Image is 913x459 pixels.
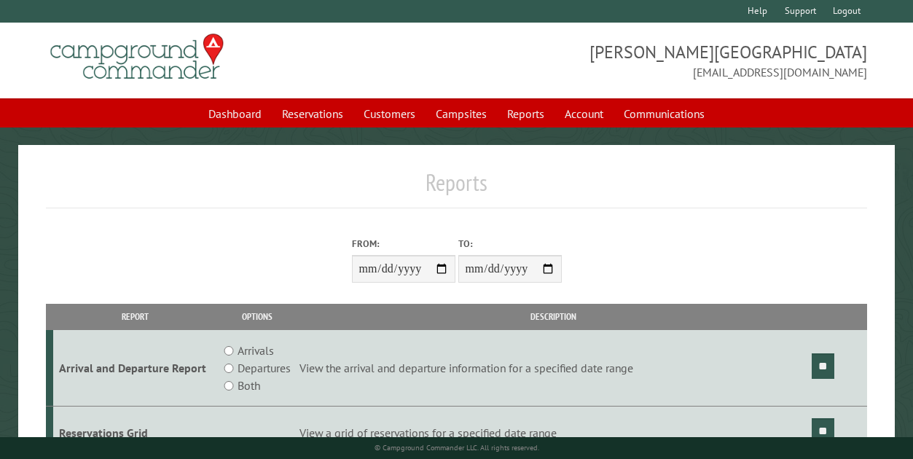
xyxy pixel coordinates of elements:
a: Account [556,100,612,127]
a: Reservations [273,100,352,127]
label: From: [352,237,455,251]
th: Options [217,304,297,329]
label: To: [458,237,562,251]
a: Campsites [427,100,495,127]
a: Communications [615,100,713,127]
img: Campground Commander [46,28,228,85]
td: Arrival and Departure Report [53,330,218,407]
label: Departures [238,359,291,377]
a: Reports [498,100,553,127]
th: Description [297,304,810,329]
th: Report [53,304,218,329]
label: Arrivals [238,342,274,359]
small: © Campground Commander LLC. All rights reserved. [375,443,539,452]
a: Dashboard [200,100,270,127]
a: Customers [355,100,424,127]
h1: Reports [46,168,868,208]
span: [PERSON_NAME][GEOGRAPHIC_DATA] [EMAIL_ADDRESS][DOMAIN_NAME] [457,40,868,81]
td: View the arrival and departure information for a specified date range [297,330,810,407]
label: Both [238,377,260,394]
